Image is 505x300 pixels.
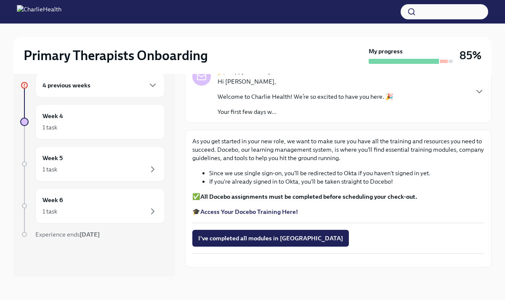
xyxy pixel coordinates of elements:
h2: Primary Therapists Onboarding [24,47,208,64]
div: 1 task [43,123,57,132]
h3: 85% [460,48,481,63]
h6: Week 5 [43,153,63,163]
div: 4 previous weeks [35,73,165,97]
strong: [DATE] [80,231,100,238]
strong: My progress [369,47,403,55]
strong: All Docebo assignments must be completed before scheduling your check-out. [200,193,417,200]
p: Welcome to Charlie Health! We’re so excited to have you here. 🎉 [218,92,393,101]
p: Hi [PERSON_NAME], [218,77,393,86]
p: ✅ [192,192,484,201]
span: Experience ends [35,231,100,238]
p: Your first few days w... [218,108,393,116]
p: As you get started in your new role, we want to make sure you have all the training and resources... [192,137,484,162]
img: CharlieHealth [17,5,61,18]
button: I've completed all modules in [GEOGRAPHIC_DATA] [192,230,349,247]
p: 🎓 [192,208,484,216]
h6: Week 6 [43,195,63,205]
span: I've completed all modules in [GEOGRAPHIC_DATA] [198,234,343,242]
li: Since we use single sign-on, you'll be redirected to Okta if you haven't signed in yet. [209,169,484,177]
a: Access Your Docebo Training Here! [200,208,298,216]
a: Week 51 task [20,146,165,182]
div: 1 task [43,165,57,174]
a: Week 61 task [20,188,165,224]
a: Week 41 task [20,104,165,139]
h6: Week 4 [43,111,63,121]
h6: 4 previous weeks [43,81,90,90]
div: 1 task [43,207,57,216]
li: If you're already signed in to Okta, you'll be taken straight to Docebo! [209,177,484,186]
